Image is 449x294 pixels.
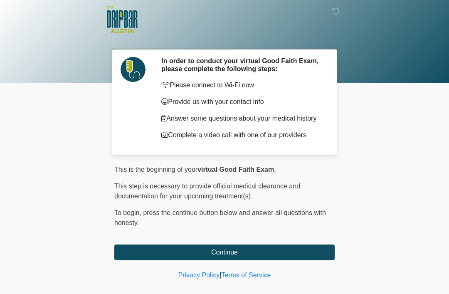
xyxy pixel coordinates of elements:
span: This is the beginning of your [114,166,197,173]
a: | [220,272,221,279]
a: Terms of Service [221,272,271,279]
p: Please connect to Wi-Fi now [161,80,322,90]
p: Provide us with your contact info [161,97,322,107]
button: Continue [114,245,335,260]
a: Privacy Policy [178,272,220,279]
span: press the continue button below and answer all questions with honesty. [114,209,326,226]
img: The DRIPBaR - Austin The Domain Logo [106,6,138,33]
span: . [274,166,276,173]
strong: virtual Good Faith Exam [197,166,274,173]
span: To begin, [114,209,143,216]
span: This step is necessary to provide official medical clearance and documentation for your upcoming ... [114,183,300,200]
h2: In order to conduct your virtual Good Faith Exam, please complete the following steps: [161,57,322,73]
p: Answer some questions about your medical history [161,114,322,124]
p: Complete a video call with one of our providers [161,130,322,140]
img: Agent Avatar [121,57,146,82]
